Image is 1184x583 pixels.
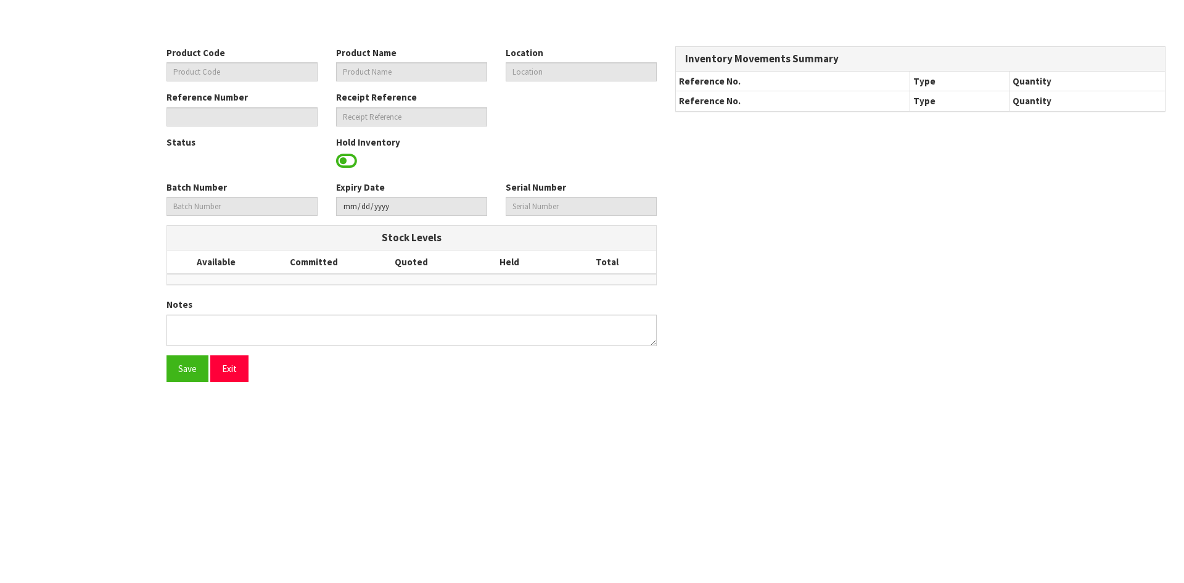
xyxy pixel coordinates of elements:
label: Reference Number [166,91,248,104]
th: Quantity [1009,91,1165,111]
input: Location [506,62,657,81]
label: Serial Number [506,181,566,194]
label: Product Name [336,46,397,59]
button: Exit [210,355,249,382]
th: Quantity [1009,72,1165,91]
th: Type [910,91,1009,111]
th: Committed [265,250,363,274]
input: Batch Number [166,197,318,216]
input: Serial Number [506,197,657,216]
th: Reference No. [676,91,910,111]
label: Location [506,46,543,59]
label: Expiry Date [336,181,385,194]
label: Product Code [166,46,225,59]
input: Product Name [336,62,487,81]
label: Notes [166,298,192,311]
label: Hold Inventory [336,136,400,149]
th: Total [558,250,656,274]
th: Type [910,72,1009,91]
label: Batch Number [166,181,227,194]
input: Receipt Reference [336,107,487,126]
button: Save [166,355,208,382]
label: Receipt Reference [336,91,417,104]
label: Status [166,136,195,149]
h3: Inventory Movements Summary [685,53,1156,65]
h3: Stock Levels [176,232,647,244]
th: Held [461,250,559,274]
th: Quoted [363,250,461,274]
input: Product Code [166,62,318,81]
th: Reference No. [676,72,910,91]
th: Available [167,250,265,274]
